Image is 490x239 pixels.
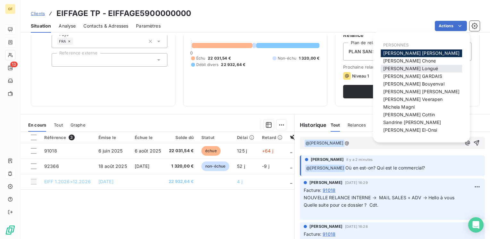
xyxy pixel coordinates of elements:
span: 13 [10,62,18,67]
span: @ [345,140,349,145]
span: Facture : [304,231,321,237]
span: [PERSON_NAME] Veerapen [383,97,443,102]
span: [PERSON_NAME] [PERSON_NAME] [383,50,460,56]
span: 4 j [237,179,242,184]
span: 1 320,00 € [169,163,194,169]
span: [PERSON_NAME] El-Onsi [383,128,437,133]
span: Situation [31,23,51,29]
span: Quelle suite pour ce dossier ? Cdt. [304,202,378,208]
span: Niveau 1 [352,73,369,78]
button: Actions [435,21,467,31]
span: [PERSON_NAME] Longué [383,66,438,71]
span: Relances [348,122,366,128]
span: [PERSON_NAME] GARDAIS [383,73,442,79]
span: Analyse [59,23,76,29]
div: Échue le [135,135,161,140]
h6: Historique [295,121,327,129]
span: [PERSON_NAME] Bouyenval [383,81,444,87]
span: 22 932,64 € [169,178,194,185]
div: Émise le [98,135,127,140]
span: Tout [54,122,63,128]
div: Statut [201,135,229,140]
span: Débit divers [196,62,219,68]
span: 22 932,64 € [221,62,245,68]
span: [PERSON_NAME] Chone [383,58,436,63]
span: 22 031,54 € [208,55,231,61]
span: @ [PERSON_NAME] [305,165,345,172]
span: [DATE] 16:28 [345,225,368,228]
span: Prochaine relance prévue depuis le [343,64,472,70]
span: En cours [28,122,46,128]
button: Voir [343,85,459,98]
span: 52 j [237,163,245,169]
div: Délai [237,135,254,140]
span: 6 août 2025 [135,148,161,153]
span: +64 j [262,148,273,153]
span: 91018 [323,187,335,194]
input: Ajouter une valeur [57,57,62,63]
span: [DATE] [135,163,150,169]
h3: EIFFAGE TP - EIFFAGE5900000000 [56,8,191,19]
span: [PERSON_NAME] [PERSON_NAME] [383,89,460,94]
span: 91018 [44,148,57,153]
span: Paramètres [136,23,161,29]
span: 6 juin 2025 [98,148,123,153]
span: 1 320,00 € [299,55,320,61]
div: Open Intercom Messenger [468,217,484,233]
span: échue [201,146,221,156]
span: 91018 [323,231,335,237]
span: non-échue [201,161,229,171]
span: Contacts & Adresses [83,23,128,29]
span: Clients [31,11,45,16]
div: GF [5,4,15,14]
span: Voir [351,89,445,94]
span: _ [290,163,292,169]
span: 18 août 2025 [98,163,127,169]
span: _ [290,148,292,153]
span: Graphe [71,122,86,128]
span: [PERSON_NAME] Cottin [383,112,435,118]
span: 92366 [44,163,59,169]
span: Sandrine [PERSON_NAME] [383,120,441,125]
span: 3 [69,135,74,140]
span: FRA [59,39,66,43]
span: Michela Magni [383,104,415,110]
span: Facture : [304,187,321,194]
span: -9 j [262,163,269,169]
span: il y a 2 minutes [346,158,373,161]
span: 0 [190,50,193,55]
span: EIFF 1.2026>12.2026 [44,179,91,184]
span: [PERSON_NAME] [311,157,344,162]
span: NOUVELLE RELANCE INTERNE → MAIL SALES + ADV → Hello à vous [304,195,454,200]
span: Échu [196,55,206,61]
img: Logo LeanPay [5,225,15,235]
span: [PERSON_NAME] [309,224,342,229]
span: [PERSON_NAME] [309,180,342,185]
span: 125 j [237,148,247,153]
div: Chorus Pro [290,135,320,140]
span: [DATE] [98,179,114,184]
span: PERSONNES [383,42,409,47]
input: Ajouter une valeur [73,38,78,44]
div: Retard [262,135,283,140]
div: Solde dû [169,135,194,140]
span: @ [PERSON_NAME] [305,140,344,147]
span: Où en est-on? Qui est le commercial? [345,165,425,170]
span: 22 031,54 € [169,148,194,154]
span: _ [290,179,292,184]
a: Clients [31,10,45,17]
span: Non-échu [278,55,296,61]
span: [DATE] 16:29 [345,181,368,185]
span: Tout [331,122,340,128]
div: Référence [44,135,91,140]
span: PLAN SANS ACTION [349,48,394,55]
